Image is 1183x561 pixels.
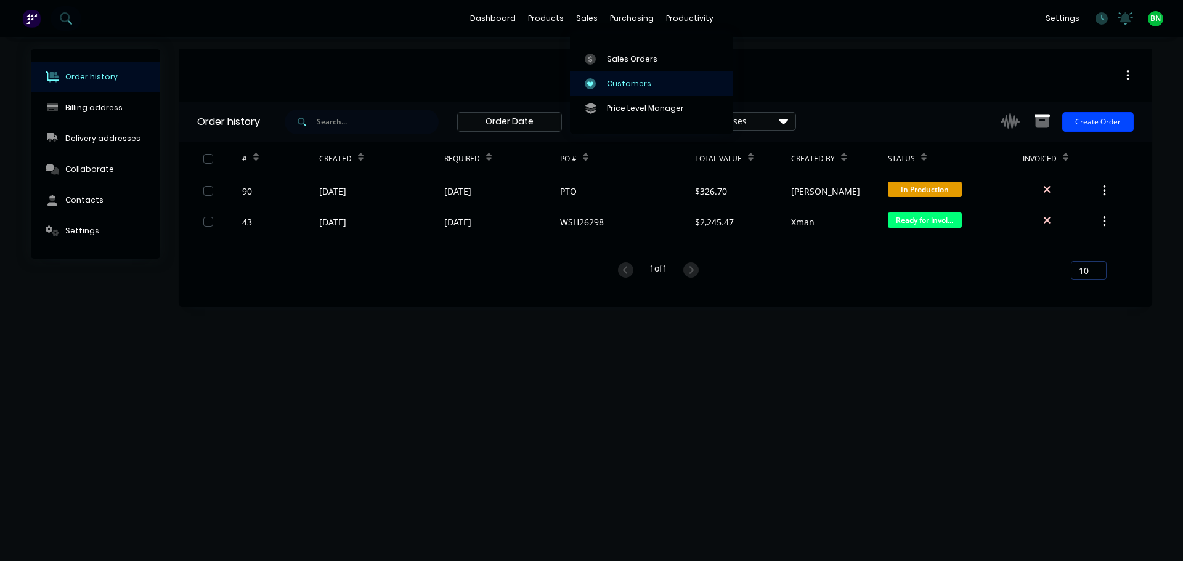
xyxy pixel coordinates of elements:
[1150,13,1161,24] span: BN
[791,216,815,228] div: Xman
[791,153,835,164] div: Created By
[444,185,471,198] div: [DATE]
[1079,264,1089,277] span: 10
[607,54,657,65] div: Sales Orders
[319,153,352,164] div: Created
[607,78,651,89] div: Customers
[65,164,114,175] div: Collaborate
[1039,9,1086,28] div: settings
[31,216,160,246] button: Settings
[888,212,962,228] span: Ready for invoi...
[692,115,795,128] div: 14 Statuses
[65,102,123,113] div: Billing address
[695,142,791,176] div: Total Value
[570,46,733,71] a: Sales Orders
[22,9,41,28] img: Factory
[560,185,577,198] div: PTO
[888,182,962,197] span: In Production
[31,62,160,92] button: Order history
[242,185,252,198] div: 90
[317,110,439,134] input: Search...
[444,142,560,176] div: Required
[791,142,887,176] div: Created By
[31,123,160,154] button: Delivery addresses
[31,154,160,185] button: Collaborate
[560,153,577,164] div: PO #
[444,216,471,228] div: [DATE]
[888,153,915,164] div: Status
[570,9,604,28] div: sales
[607,103,684,114] div: Price Level Manager
[242,142,319,176] div: #
[444,153,480,164] div: Required
[242,153,247,164] div: #
[458,113,561,131] input: Order Date
[791,185,860,198] div: [PERSON_NAME]
[649,262,667,280] div: 1 of 1
[570,71,733,96] a: Customers
[197,115,260,129] div: Order history
[65,133,140,144] div: Delivery addresses
[1062,112,1134,132] button: Create Order
[522,9,570,28] div: products
[660,9,720,28] div: productivity
[242,216,252,228] div: 43
[1023,153,1057,164] div: Invoiced
[888,142,1023,176] div: Status
[31,92,160,123] button: Billing address
[695,153,742,164] div: Total Value
[695,185,727,198] div: $326.70
[319,216,346,228] div: [DATE]
[1023,142,1100,176] div: Invoiced
[319,185,346,198] div: [DATE]
[65,195,104,206] div: Contacts
[695,216,734,228] div: $2,245.47
[65,225,99,236] div: Settings
[560,142,695,176] div: PO #
[65,71,118,83] div: Order history
[570,96,733,121] a: Price Level Manager
[464,9,522,28] a: dashboard
[319,142,444,176] div: Created
[604,9,660,28] div: purchasing
[31,185,160,216] button: Contacts
[560,216,604,228] div: WSH26298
